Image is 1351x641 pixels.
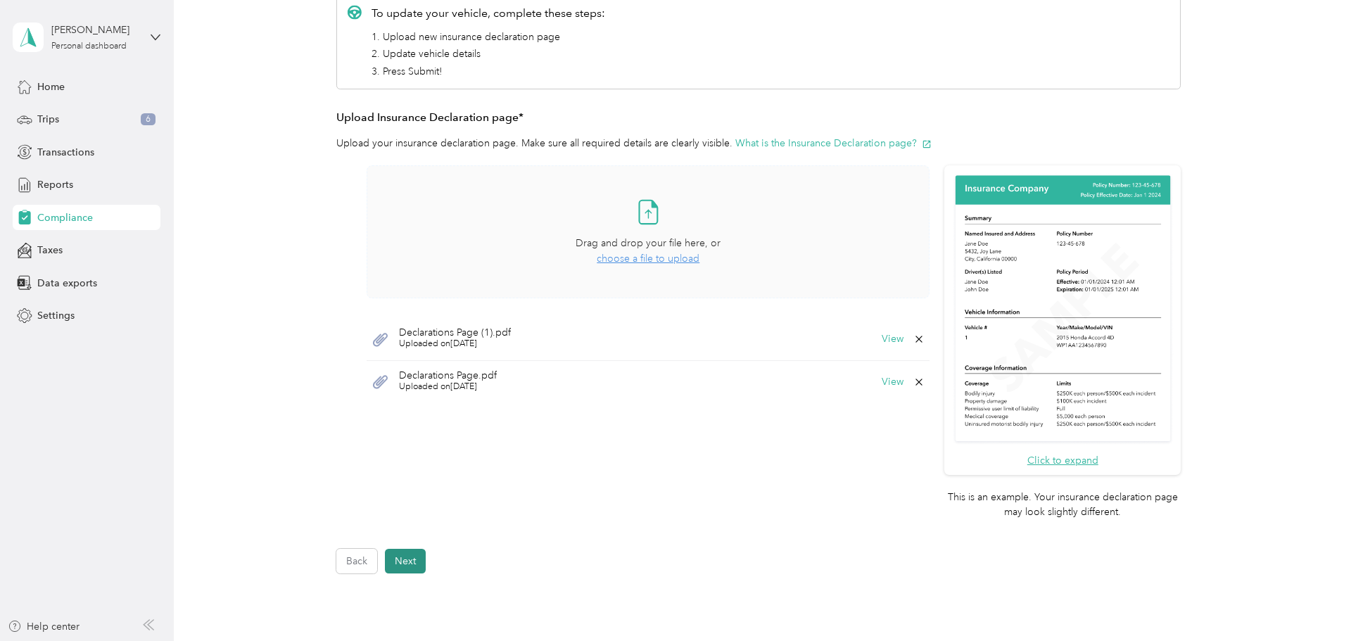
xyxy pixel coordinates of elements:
[37,276,97,291] span: Data exports
[1272,562,1351,641] iframe: Everlance-gr Chat Button Frame
[952,173,1174,445] img: Sample insurance declaration
[372,5,605,22] p: To update your vehicle, complete these steps:
[597,253,699,265] span: choose a file to upload
[37,80,65,94] span: Home
[37,177,73,192] span: Reports
[882,334,903,344] button: View
[735,136,932,151] button: What is the Insurance Declaration page?
[882,377,903,387] button: View
[385,549,426,573] button: Next
[1027,453,1098,468] button: Click to expand
[51,42,127,51] div: Personal dashboard
[367,166,929,298] span: Drag and drop your file here, orchoose a file to upload
[37,243,63,258] span: Taxes
[37,210,93,225] span: Compliance
[51,23,139,37] div: [PERSON_NAME]
[141,113,156,126] span: 6
[944,490,1181,519] p: This is an example. Your insurance declaration page may look slightly different.
[372,64,605,79] li: 3. Press Submit!
[37,145,94,160] span: Transactions
[372,30,605,44] li: 1. Upload new insurance declaration page
[336,549,377,573] button: Back
[399,381,497,393] span: Uploaded on [DATE]
[336,109,1181,127] h3: Upload Insurance Declaration page*
[336,136,1181,151] p: Upload your insurance declaration page. Make sure all required details are clearly visible.
[399,328,511,338] span: Declarations Page (1).pdf
[399,338,511,350] span: Uploaded on [DATE]
[37,308,75,323] span: Settings
[576,237,721,249] span: Drag and drop your file here, or
[37,112,59,127] span: Trips
[372,46,605,61] li: 2. Update vehicle details
[399,371,497,381] span: Declarations Page.pdf
[8,619,80,634] button: Help center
